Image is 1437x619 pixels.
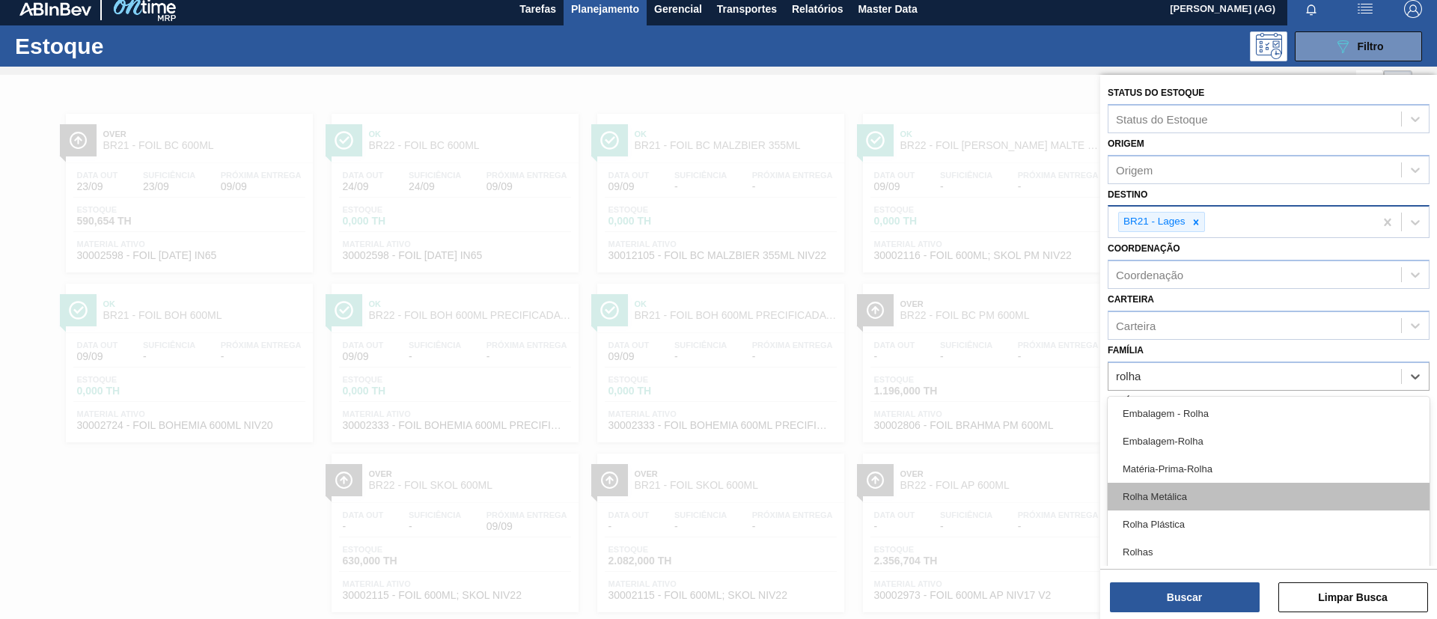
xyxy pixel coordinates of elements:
div: Rolha Plástica [1108,510,1430,538]
label: Destino [1108,189,1147,200]
label: Família Rotulada [1108,396,1196,406]
div: Visão em Cards [1384,70,1412,99]
span: Filtro [1358,40,1384,52]
div: Carteira [1116,319,1156,332]
label: Origem [1108,138,1144,149]
div: Origem [1116,163,1153,176]
div: Rolha Metálica [1108,483,1430,510]
label: Status do Estoque [1108,88,1204,98]
img: TNhmsLtSVTkK8tSr43FrP2fwEKptu5GPRR3wAAAABJRU5ErkJggg== [19,2,91,16]
div: Pogramando: nenhum usuário selecionado [1250,31,1287,61]
label: Coordenação [1108,243,1180,254]
div: Rolhas [1108,538,1430,566]
div: Visão em Lista [1356,70,1384,99]
div: BR21 - Lages [1119,213,1188,231]
label: Família [1108,345,1144,356]
div: Coordenação [1116,269,1183,281]
div: Embalagem-Rolha [1108,427,1430,455]
div: Embalagem - Rolha [1108,400,1430,427]
label: Carteira [1108,294,1154,305]
h1: Estoque [15,37,239,55]
div: Matéria-Prima-Rolha [1108,455,1430,483]
button: Filtro [1295,31,1422,61]
div: Status do Estoque [1116,112,1208,125]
